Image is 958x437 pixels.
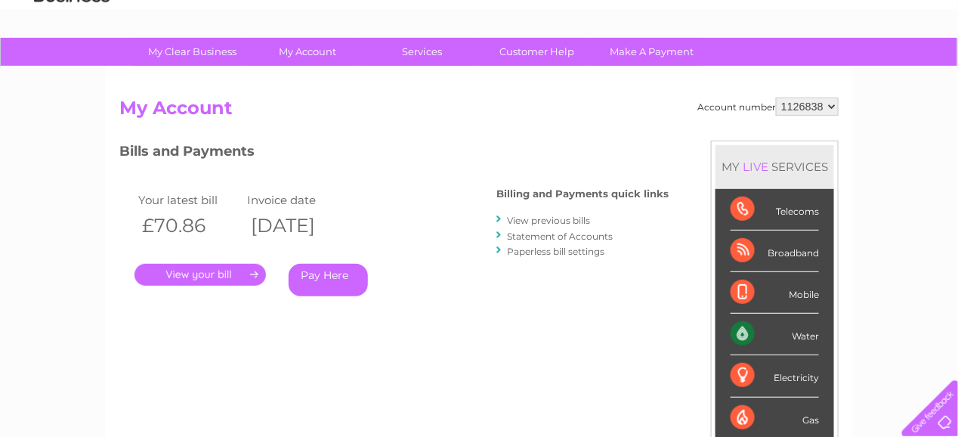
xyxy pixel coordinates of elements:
a: Customer Help [475,38,600,66]
a: 0333 014 3131 [673,8,777,26]
a: Paperless bill settings [507,246,604,257]
a: Water [692,64,721,76]
div: Water [731,314,819,355]
a: Make A Payment [590,38,715,66]
a: My Account [246,38,370,66]
div: Electricity [731,355,819,397]
h2: My Account [119,98,839,126]
a: Blog [827,64,848,76]
th: [DATE] [243,210,352,241]
a: Services [360,38,485,66]
a: Contact [858,64,895,76]
a: Log out [908,64,944,76]
div: Broadband [731,231,819,272]
div: MY SERVICES [715,145,834,188]
td: Invoice date [243,190,352,210]
a: . [134,264,266,286]
a: My Clear Business [131,38,255,66]
div: Clear Business is a trading name of Verastar Limited (registered in [GEOGRAPHIC_DATA] No. 3667643... [123,8,837,73]
div: Telecoms [731,189,819,231]
div: Mobile [731,272,819,314]
h3: Bills and Payments [119,141,669,167]
a: Pay Here [289,264,368,296]
td: Your latest bill [134,190,243,210]
h4: Billing and Payments quick links [496,188,669,200]
div: LIVE [740,160,771,174]
img: logo.png [33,39,110,85]
a: Energy [730,64,763,76]
a: View previous bills [507,215,590,226]
div: Account number [697,98,839,116]
a: Telecoms [772,64,817,76]
a: Statement of Accounts [507,231,613,242]
th: £70.86 [134,210,243,241]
